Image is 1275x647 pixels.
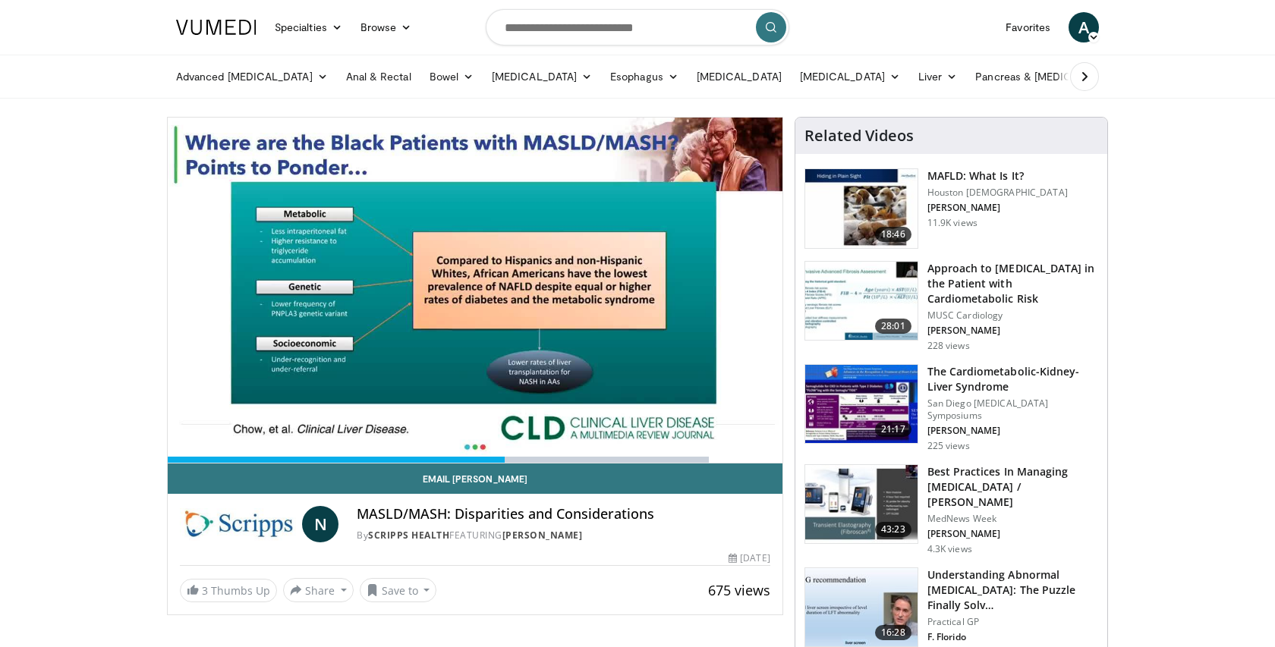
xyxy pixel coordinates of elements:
[804,127,914,145] h4: Related Videos
[805,169,918,248] img: 413dc738-b12d-4fd3-9105-56a13100a2ee.150x105_q85_crop-smart_upscale.jpg
[927,631,1098,643] p: F. Florido
[927,513,1098,525] p: MedNews Week
[266,12,351,42] a: Specialties
[351,12,421,42] a: Browse
[927,187,1068,199] p: Houston [DEMOGRAPHIC_DATA]
[927,464,1098,510] h3: Best Practices In Managing [MEDICAL_DATA] / [PERSON_NAME]
[927,325,1098,337] p: [PERSON_NAME]
[357,506,770,523] h4: MASLD/MASH: Disparities and Considerations
[909,61,966,92] a: Liver
[360,578,437,602] button: Save to
[302,506,338,542] a: N
[927,364,1098,394] h3: The Cardiometabolic-Kidney-Liver Syndrome
[180,506,296,542] img: Scripps Health
[688,61,791,92] a: [MEDICAL_DATA]
[996,12,1059,42] a: Favorites
[420,61,483,92] a: Bowel
[804,168,1098,249] a: 18:46 MAFLD: What Is It? Houston [DEMOGRAPHIC_DATA] [PERSON_NAME] 11.9K views
[927,440,970,452] p: 225 views
[927,567,1098,613] h3: Understanding Abnormal [MEDICAL_DATA]: The Puzzle Finally Solv…
[805,568,918,647] img: 756ba46d-873c-446a-bef7-b53f94477476.150x105_q85_crop-smart_upscale.jpg
[805,262,918,341] img: 0ec84670-2ae8-4486-a26b-2f80e95d5efd.150x105_q85_crop-smart_upscale.jpg
[805,465,918,544] img: c5e67fad-943b-4571-b8aa-ea02ae635d30.150x105_q85_crop-smart_upscale.jpg
[167,61,337,92] a: Advanced [MEDICAL_DATA]
[791,61,909,92] a: [MEDICAL_DATA]
[927,397,1098,422] p: San Diego [MEDICAL_DATA] Symposiums
[283,578,354,602] button: Share
[927,340,970,352] p: 228 views
[875,227,911,242] span: 18:46
[483,61,601,92] a: [MEDICAL_DATA]
[804,364,1098,452] a: 21:17 The Cardiometabolic-Kidney-Liver Syndrome San Diego [MEDICAL_DATA] Symposiums [PERSON_NAME]...
[927,168,1068,184] h3: MAFLD: What Is It?
[875,422,911,437] span: 21:17
[368,529,449,542] a: Scripps Health
[927,616,1098,628] p: Practical GP
[927,261,1098,306] h3: Approach to [MEDICAL_DATA] in the Patient with Cardiometabolic Risk
[502,529,583,542] a: [PERSON_NAME]
[337,61,420,92] a: Anal & Rectal
[927,309,1098,322] p: MUSC Cardiology
[1069,12,1099,42] a: A
[966,61,1144,92] a: Pancreas & [MEDICAL_DATA]
[486,9,789,46] input: Search topics, interventions
[875,625,911,640] span: 16:28
[805,365,918,444] img: c0d2de20-185a-486b-9967-09a0cb52cbbc.150x105_q85_crop-smart_upscale.jpg
[804,261,1098,352] a: 28:01 Approach to [MEDICAL_DATA] in the Patient with Cardiometabolic Risk MUSC Cardiology [PERSON...
[202,583,208,598] span: 3
[168,463,782,494] a: Email [PERSON_NAME]
[927,543,972,555] p: 4.3K views
[804,464,1098,555] a: 43:23 Best Practices In Managing [MEDICAL_DATA] / [PERSON_NAME] MedNews Week [PERSON_NAME] 4.3K v...
[601,61,688,92] a: Esophagus
[176,20,257,35] img: VuMedi Logo
[927,217,977,229] p: 11.9K views
[729,551,770,565] div: [DATE]
[168,118,782,463] video-js: Video Player
[180,579,277,602] a: 3 Thumbs Up
[708,581,770,599] span: 675 views
[927,528,1098,540] p: [PERSON_NAME]
[927,202,1068,214] p: [PERSON_NAME]
[927,425,1098,437] p: [PERSON_NAME]
[875,319,911,334] span: 28:01
[357,529,770,542] div: By FEATURING
[875,522,911,537] span: 43:23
